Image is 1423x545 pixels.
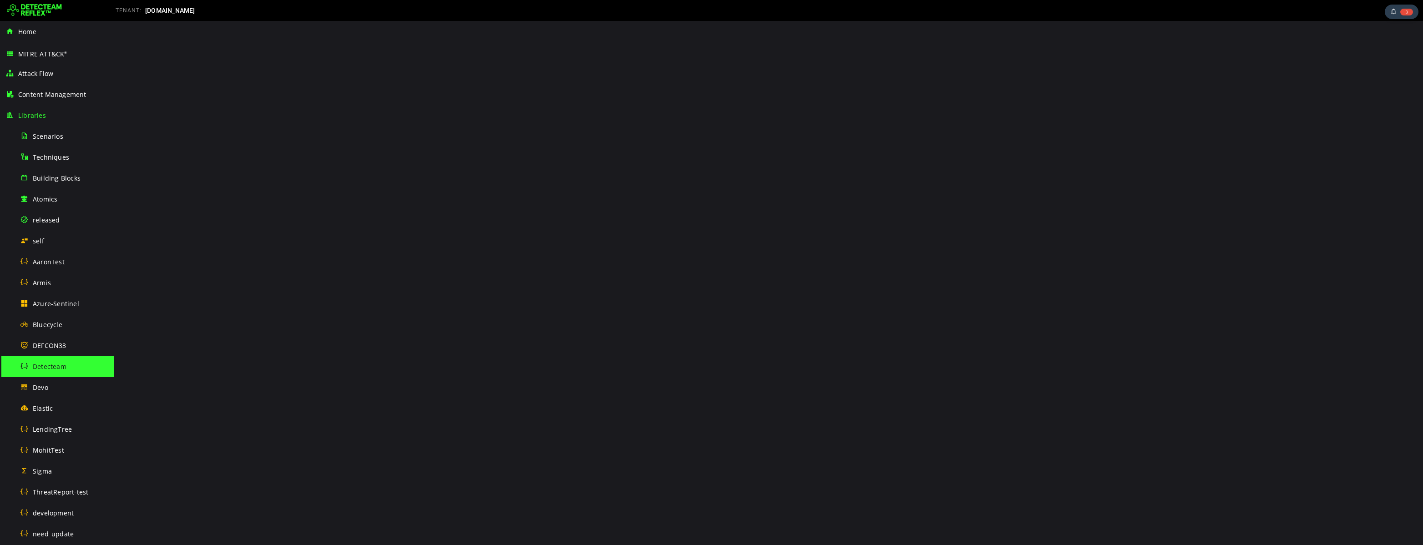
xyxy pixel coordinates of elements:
[18,27,36,36] span: Home
[33,488,88,496] span: ThreatReport-test
[33,425,72,434] span: LendingTree
[33,320,62,329] span: Bluecycle
[33,237,44,245] span: self
[33,132,63,141] span: Scenarios
[7,3,62,18] img: Detecteam logo
[33,195,57,203] span: Atomics
[33,153,69,161] span: Techniques
[116,7,142,14] span: TENANT:
[18,111,46,120] span: Libraries
[18,90,86,99] span: Content Management
[145,7,195,14] span: [DOMAIN_NAME]
[33,174,81,182] span: Building Blocks
[1400,9,1413,15] span: 3
[33,362,66,371] span: Detecteam
[33,278,51,287] span: Armis
[33,257,65,266] span: AaronTest
[1385,5,1418,19] div: Task Notifications
[33,216,60,224] span: released
[33,341,66,350] span: DEFCON33
[33,509,74,517] span: development
[33,404,53,413] span: Elastic
[18,50,67,58] span: MITRE ATT&CK
[18,69,53,78] span: Attack Flow
[33,299,79,308] span: Azure-Sentinel
[64,50,67,55] sup: ®
[33,467,52,475] span: Sigma
[33,530,74,538] span: need_update
[33,446,64,454] span: MohitTest
[33,383,48,392] span: Devo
